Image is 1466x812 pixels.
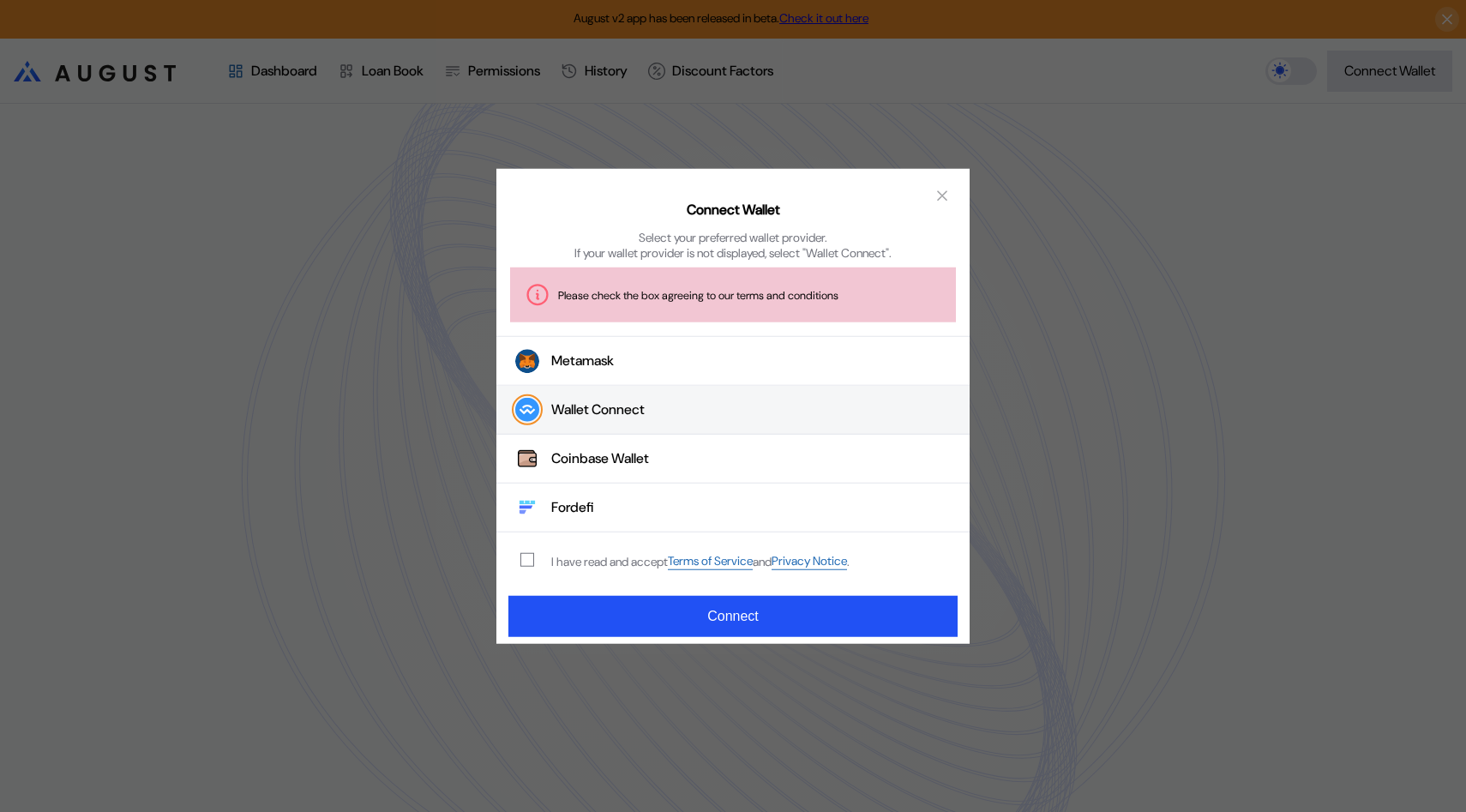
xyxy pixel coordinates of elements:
div: Please check the box agreeing to our terms and conditions [558,288,942,303]
a: Privacy Notice [772,553,847,569]
span: and [753,554,772,569]
div: I have read and accept . [551,553,850,569]
div: Coinbase Wallet [551,450,649,468]
div: If your wallet provider is not displayed, select "Wallet Connect". [574,245,892,261]
div: Select your preferred wallet provider. [639,230,827,245]
h2: Connect Wallet [687,201,780,219]
button: FordefiFordefi [496,484,970,532]
button: Metamask [496,336,970,386]
button: Wallet Connect [496,386,970,435]
img: Coinbase Wallet [515,447,539,471]
div: Wallet Connect [551,401,645,419]
img: Fordefi [515,496,539,520]
button: close modal [928,182,956,209]
button: Coinbase WalletCoinbase Wallet [496,435,970,484]
button: Connect [508,596,958,637]
a: Terms of Service [668,553,753,569]
div: Fordefi [551,499,594,517]
div: Metamask [551,352,614,370]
